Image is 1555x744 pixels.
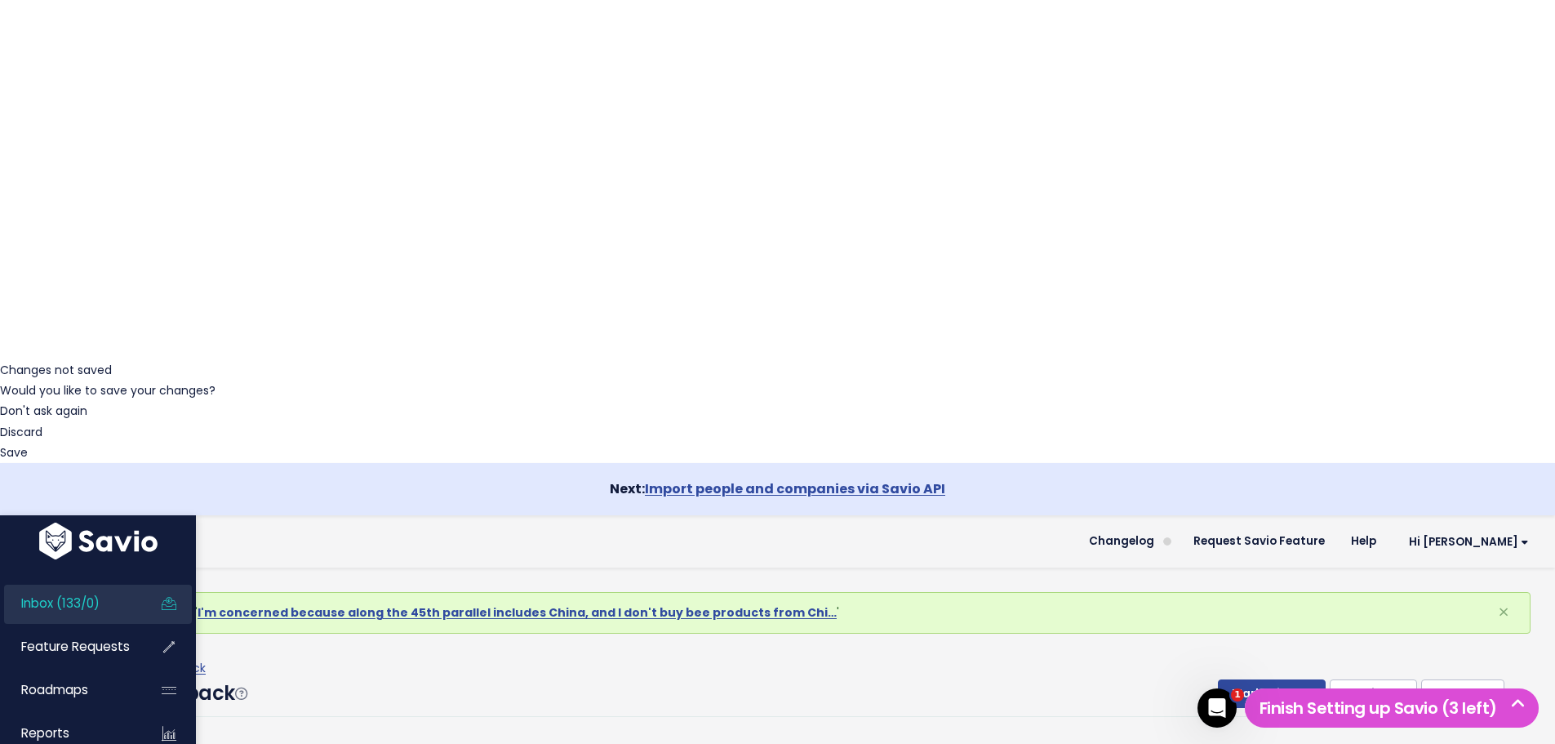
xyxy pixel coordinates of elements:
[1482,593,1526,632] button: Close
[1180,529,1338,554] a: Request Savio Feature
[1089,536,1154,547] span: Changelog
[1421,679,1504,709] button: Snooze
[73,592,1531,634] div: Triaged feedback ' '
[1409,536,1529,548] span: Hi [PERSON_NAME]
[1498,599,1509,626] span: ×
[645,479,945,498] a: Import people and companies via Savio API
[21,724,69,742] span: Reports
[35,523,162,559] img: logo-white.9d6f32f41409.svg
[1218,679,1326,709] button: Mark Triaged
[4,585,136,622] a: Inbox (133/0)
[1389,529,1542,555] a: Hi [PERSON_NAME]
[4,628,136,666] a: Feature Requests
[21,595,100,612] span: Inbox (133/0)
[4,671,136,709] a: Roadmaps
[1197,688,1237,728] iframe: Intercom live chat
[1252,696,1531,720] h5: Finish Setting up Savio (3 left)
[1231,688,1244,702] span: 1
[1330,679,1417,709] button: Duplicate
[610,479,945,498] strong: Next:
[198,604,837,621] a: I'm concerned because along the 45th parallel includes China, and I don't buy bee products from Chi…
[21,681,88,698] span: Roadmaps
[1338,529,1389,554] a: Help
[21,638,130,655] span: Feature Requests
